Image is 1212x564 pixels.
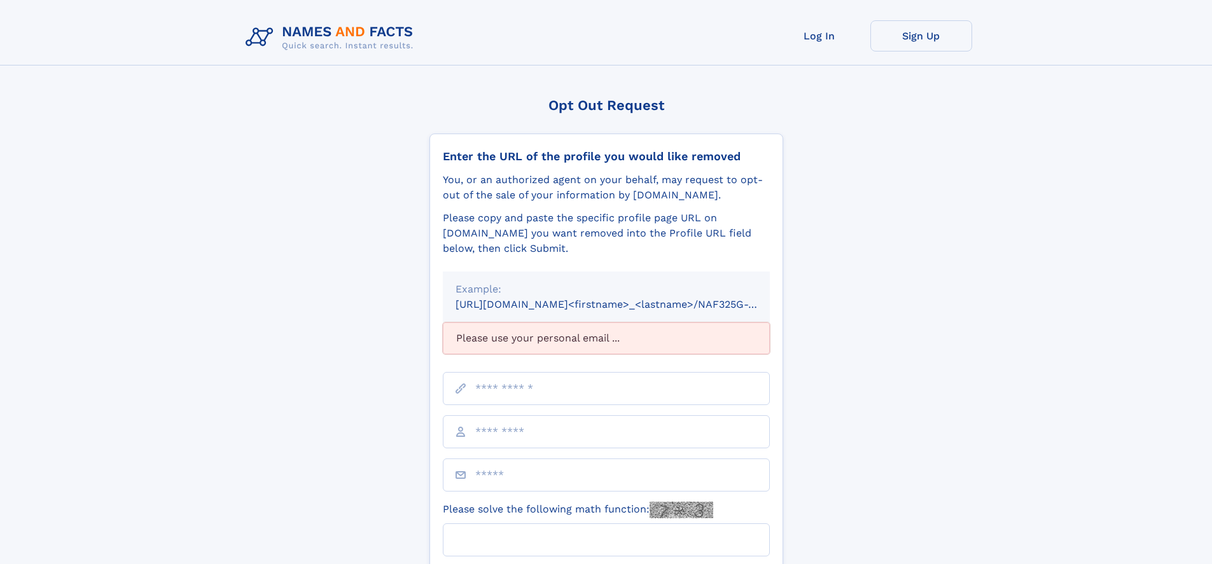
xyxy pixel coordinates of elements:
small: [URL][DOMAIN_NAME]<firstname>_<lastname>/NAF325G-xxxxxxxx [456,298,794,310]
div: Example: [456,282,757,297]
a: Sign Up [870,20,972,52]
label: Please solve the following math function: [443,502,713,518]
div: Please copy and paste the specific profile page URL on [DOMAIN_NAME] you want removed into the Pr... [443,210,770,256]
div: You, or an authorized agent on your behalf, may request to opt-out of the sale of your informatio... [443,172,770,203]
div: Please use your personal email ... [443,322,770,354]
div: Enter the URL of the profile you would like removed [443,149,770,163]
img: Logo Names and Facts [240,20,424,55]
div: Opt Out Request [429,97,783,113]
a: Log In [769,20,870,52]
